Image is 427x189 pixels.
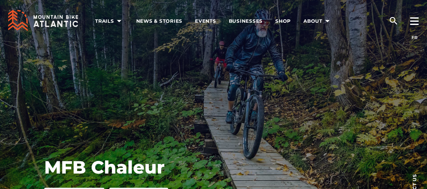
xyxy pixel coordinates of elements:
[115,17,124,26] ion-icon: arrow dropdown
[44,156,247,178] h1: MFB Chaleur
[275,18,291,24] span: Shop
[95,18,124,24] span: Trails
[229,18,263,24] span: Businesses
[323,17,332,26] ion-icon: arrow dropdown
[136,18,183,24] span: News & Stories
[388,16,399,26] ion-icon: search
[303,18,332,24] span: About
[412,35,418,40] a: FR
[195,18,216,24] span: Events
